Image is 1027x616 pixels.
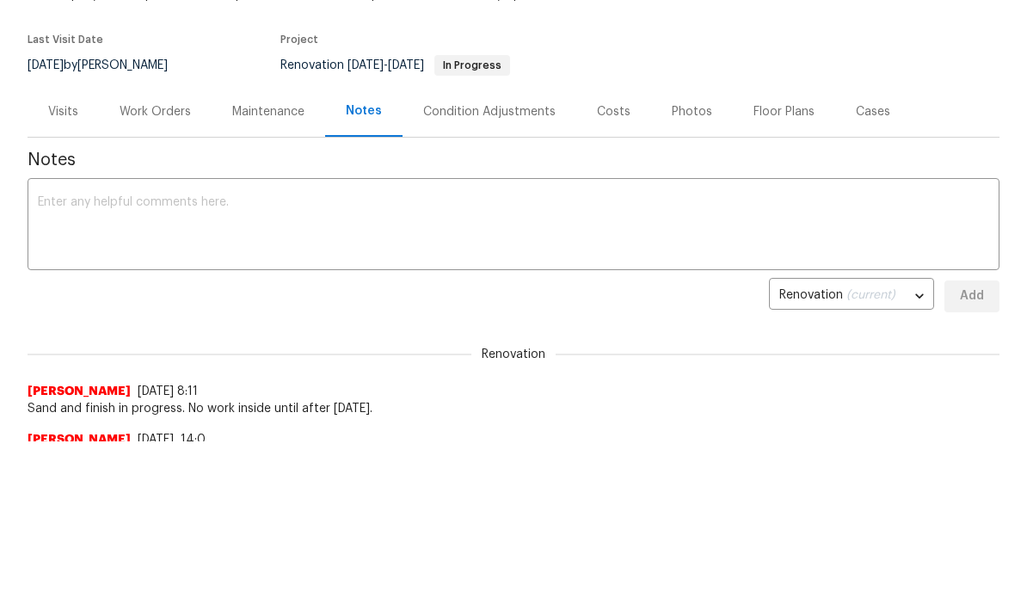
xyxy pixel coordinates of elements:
[280,34,318,45] span: Project
[856,103,890,120] div: Cases
[28,59,64,71] span: [DATE]
[28,151,999,169] span: Notes
[347,59,424,71] span: -
[346,102,382,120] div: Notes
[48,103,78,120] div: Visits
[471,346,556,363] span: Renovation
[436,60,508,71] span: In Progress
[120,103,191,120] div: Work Orders
[769,275,934,317] div: Renovation (current)
[28,431,131,448] span: [PERSON_NAME]
[28,383,131,400] span: [PERSON_NAME]
[347,59,384,71] span: [DATE]
[28,400,999,417] span: Sand and finish in progress. No work inside until after [DATE].
[672,103,712,120] div: Photos
[28,55,188,76] div: by [PERSON_NAME]
[388,59,424,71] span: [DATE]
[28,34,103,45] span: Last Visit Date
[232,103,304,120] div: Maintenance
[280,59,510,71] span: Renovation
[423,103,556,120] div: Condition Adjustments
[846,289,895,301] span: (current)
[753,103,815,120] div: Floor Plans
[138,434,206,446] span: [DATE], 14:0
[138,385,198,397] span: [DATE] 8:11
[597,103,630,120] div: Costs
